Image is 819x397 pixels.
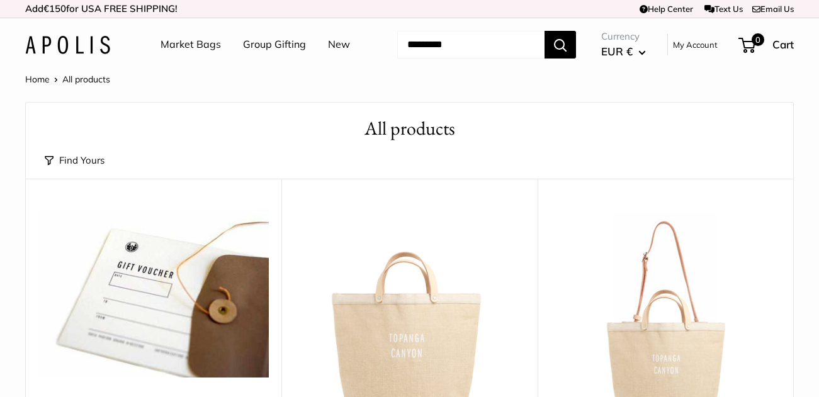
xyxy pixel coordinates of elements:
a: Help Center [640,4,693,14]
nav: Breadcrumb [25,71,110,87]
span: Currency [601,28,646,45]
input: Search... [397,31,545,59]
a: New [328,35,350,54]
a: Home [25,74,50,85]
span: EUR € [601,45,633,58]
a: Market Bags [161,35,221,54]
img: Apolis Instant E-Gift Voucher [38,210,269,377]
span: All products [62,74,110,85]
button: Find Yours [45,152,104,169]
span: Cart [772,38,794,51]
span: €150 [43,3,66,14]
a: Group Gifting [243,35,306,54]
a: Text Us [704,4,743,14]
h1: All products [45,115,774,142]
img: Apolis [25,36,110,54]
span: 0 [752,33,764,46]
a: Apolis Instant E-Gift VoucherApolis Instant E-Gift Voucher [38,210,269,377]
button: Search [545,31,576,59]
button: EUR € [601,42,646,62]
a: 0 Cart [740,35,794,55]
a: My Account [673,37,718,52]
a: Email Us [752,4,794,14]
